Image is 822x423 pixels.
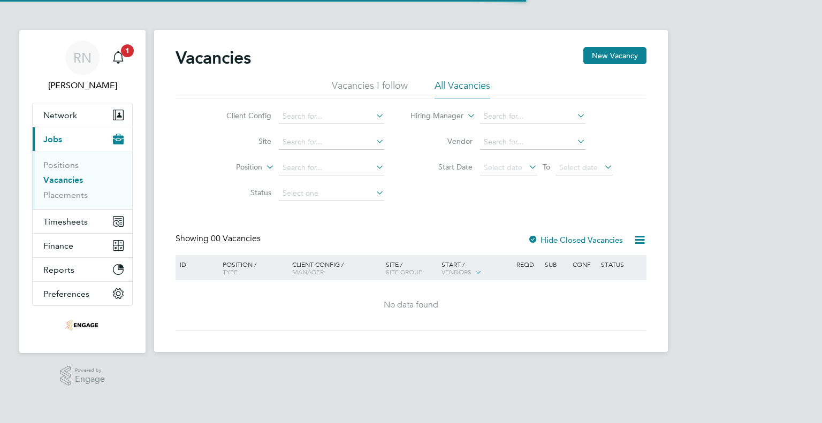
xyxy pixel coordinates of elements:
[176,47,251,68] h2: Vacancies
[411,162,473,172] label: Start Date
[435,79,490,98] li: All Vacancies
[43,217,88,227] span: Timesheets
[33,127,132,151] button: Jobs
[215,255,290,281] div: Position /
[33,282,132,305] button: Preferences
[32,41,133,92] a: RN[PERSON_NAME]
[66,317,98,334] img: hedgerway-logo-retina.png
[33,151,132,209] div: Jobs
[484,163,522,172] span: Select date
[480,109,585,124] input: Search for...
[223,267,238,276] span: Type
[43,134,62,144] span: Jobs
[43,241,73,251] span: Finance
[73,51,92,65] span: RN
[32,79,133,92] span: Richard Nourse
[210,188,271,197] label: Status
[332,79,408,98] li: Vacancies I follow
[570,255,598,273] div: Conf
[177,299,645,311] div: No data found
[201,162,262,173] label: Position
[33,103,132,127] button: Network
[210,136,271,146] label: Site
[386,267,422,276] span: Site Group
[43,160,79,170] a: Positions
[279,109,384,124] input: Search for...
[43,175,83,185] a: Vacancies
[32,317,133,334] a: Go to home page
[292,267,324,276] span: Manager
[542,255,570,273] div: Sub
[121,44,134,57] span: 1
[43,110,77,120] span: Network
[442,267,471,276] span: Vendors
[33,258,132,281] button: Reports
[480,135,585,150] input: Search for...
[539,160,553,174] span: To
[43,190,88,200] a: Placements
[177,255,215,273] div: ID
[19,30,146,353] nav: Main navigation
[383,255,439,281] div: Site /
[33,210,132,233] button: Timesheets
[210,111,271,120] label: Client Config
[33,234,132,257] button: Finance
[75,375,105,384] span: Engage
[598,255,645,273] div: Status
[559,163,598,172] span: Select date
[279,160,384,175] input: Search for...
[583,47,646,64] button: New Vacancy
[279,135,384,150] input: Search for...
[279,186,384,201] input: Select one
[108,41,129,75] a: 1
[514,255,542,273] div: Reqd
[60,366,105,386] a: Powered byEngage
[439,255,514,282] div: Start /
[528,235,623,245] label: Hide Closed Vacancies
[211,233,261,244] span: 00 Vacancies
[290,255,383,281] div: Client Config /
[176,233,263,244] div: Showing
[43,289,89,299] span: Preferences
[75,366,105,375] span: Powered by
[411,136,473,146] label: Vendor
[402,111,463,121] label: Hiring Manager
[43,265,74,275] span: Reports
